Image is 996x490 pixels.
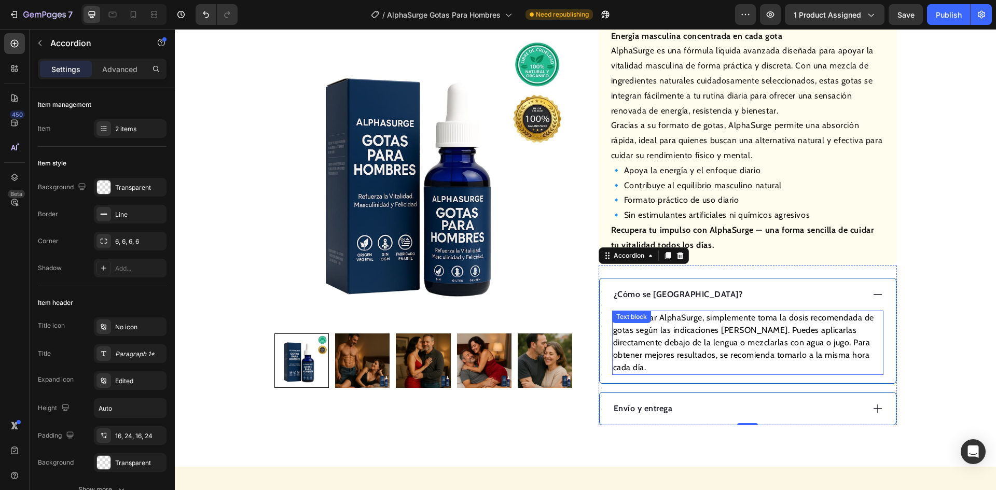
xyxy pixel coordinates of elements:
[115,349,164,359] div: Paragraph 1*
[94,399,166,417] input: Auto
[889,4,923,25] button: Save
[38,375,74,384] div: Expand icon
[115,183,164,192] div: Transparent
[536,10,589,19] span: Need republishing
[115,264,164,273] div: Add...
[38,124,51,133] div: Item
[897,10,915,19] span: Save
[387,9,501,20] span: AlphaSurge Gotas Para Hombres
[437,222,472,231] div: Accordion
[51,64,80,75] p: Settings
[50,37,139,49] p: Accordion
[102,64,137,75] p: Advanced
[439,283,474,292] div: Text block
[785,4,884,25] button: 1 product assigned
[115,458,164,468] div: Transparent
[4,4,77,25] button: 7
[115,376,164,386] div: Edited
[68,8,73,21] p: 7
[439,259,568,272] p: ¿Cómo se [GEOGRAPHIC_DATA]?
[437,372,500,387] div: Rich Text Editor. Editing area: main
[115,323,164,332] div: No icon
[38,429,76,443] div: Padding
[115,431,164,441] div: 16, 24, 16, 24
[115,237,164,246] div: 6, 6, 6, 6
[436,91,708,131] p: Gracias a su formato de gotas, AlphaSurge permite una absorción rápida, ideal para quienes buscan...
[438,283,708,345] p: Para utilizar AlphaSurge, simplemente toma la dosis recomendada de gotas según las indicaciones [...
[38,298,73,307] div: Item header
[436,196,699,221] strong: Recupera tu impulso con AlphaSurge — una forma sencilla de cuidar tu vitalidad todos los días.
[38,100,91,109] div: Item management
[38,159,66,168] div: Item style
[10,110,25,119] div: 450
[38,401,72,415] div: Height
[439,373,498,386] p: Envío y entrega
[382,9,385,20] span: /
[38,349,51,358] div: Title
[794,9,861,20] span: 1 product assigned
[38,263,62,273] div: Shadow
[961,439,986,464] div: Open Intercom Messenger
[175,29,996,490] iframe: Design area
[196,4,238,25] div: Undo/Redo
[927,4,971,25] button: Publish
[437,258,570,273] div: Rich Text Editor. Editing area: main
[38,236,59,246] div: Corner
[115,210,164,219] div: Line
[38,180,88,194] div: Background
[8,190,25,198] div: Beta
[436,136,635,191] p: 🔹 Apoya la energía y el enfoque diario 🔹 Contribuye al equilibrio masculino natural 🔹 Formato prá...
[38,209,58,219] div: Border
[38,321,65,330] div: Title icon
[38,458,74,467] div: Background
[936,9,962,20] div: Publish
[115,124,164,134] div: 2 items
